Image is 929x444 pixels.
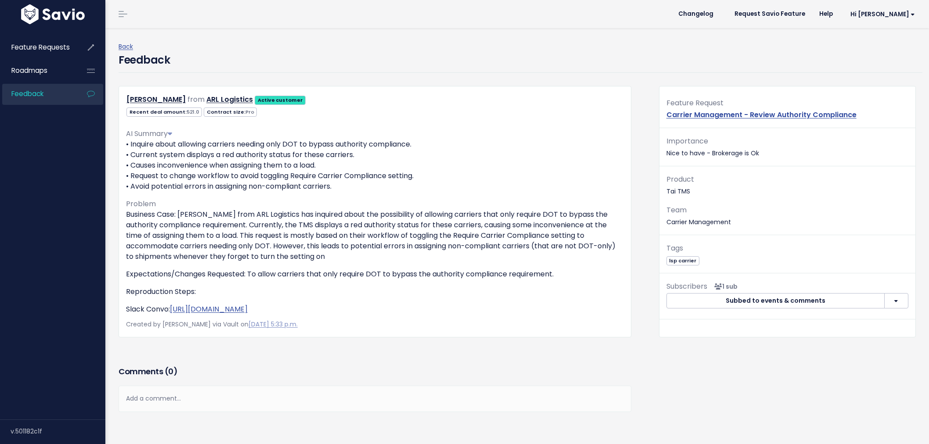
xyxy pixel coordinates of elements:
span: Subscribers [666,281,707,291]
a: ARL Logistics [206,94,253,104]
p: Reproduction Steps: [126,286,624,297]
a: [DATE] 5:33 p.m. [248,320,298,329]
a: Help [812,7,840,21]
span: Hi [PERSON_NAME] [850,11,915,18]
span: 0 [168,366,173,377]
span: Contract size: [204,107,257,117]
a: Back [119,42,133,51]
a: Carrier Management - Review Authority Compliance [666,110,857,120]
strong: Active customer [258,97,303,104]
span: Tags [666,243,683,253]
p: Business Case: [PERSON_NAME] from ARL Logistics has inquired about the possibility of allowing ca... [126,209,624,262]
a: lsp carrier [666,256,699,265]
p: Carrier Management [666,204,908,228]
a: Request Savio Feature [727,7,812,21]
h3: Comments ( ) [119,365,631,378]
button: Subbed to events & comments [666,293,885,309]
a: Hi [PERSON_NAME] [840,7,922,21]
img: logo-white.9d6f32f41409.svg [19,4,87,24]
span: Recent deal amount: [126,107,202,117]
span: Feature Request [666,98,724,108]
span: from [187,94,205,104]
p: Nice to have - Brokerage is Ok [666,135,908,159]
a: Feature Requests [2,37,73,57]
a: [URL][DOMAIN_NAME] [170,304,248,314]
span: Feature Requests [11,43,70,52]
span: Product [666,174,694,184]
p: Tai TMS [666,173,908,197]
span: Team [666,205,687,215]
span: Importance [666,136,708,146]
span: Pro [245,108,254,115]
a: Feedback [2,84,73,104]
span: Changelog [678,11,713,17]
div: Add a comment... [119,386,631,412]
span: Feedback [11,89,43,98]
h4: Feedback [119,52,170,68]
p: Slack Convo: [126,304,624,315]
a: [PERSON_NAME] [126,94,186,104]
p: • Inquire about allowing carriers needing only DOT to bypass authority compliance. • Current syst... [126,139,624,192]
span: AI Summary [126,129,172,139]
p: Expectations/Changes Requested: To allow carriers that only require DOT to bypass the authority c... [126,269,624,279]
span: 521.0 [187,108,199,115]
span: <p><strong>Subscribers</strong><br><br> - Ashley Melgarejo<br> </p> [711,282,738,291]
span: Roadmaps [11,66,47,75]
a: Roadmaps [2,61,73,81]
div: v.501182c1f [11,420,105,443]
span: Created by [PERSON_NAME] via Vault on [126,320,298,329]
span: lsp carrier [666,256,699,265]
span: Problem [126,199,156,209]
